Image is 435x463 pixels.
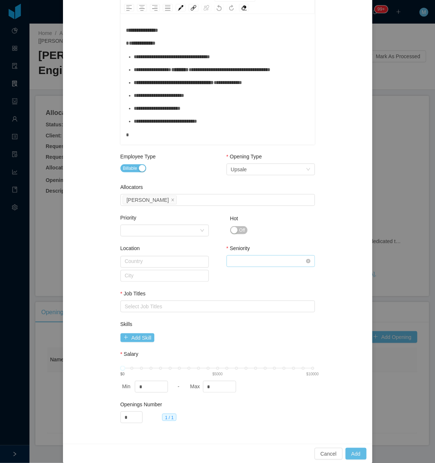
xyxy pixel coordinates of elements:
div: Undo [214,4,224,11]
div: rdw-editor [126,27,309,155]
button: Hot [230,226,248,234]
i: icon: close [171,198,175,203]
div: - [178,383,180,393]
span: Off [239,227,245,234]
label: Employee Type [120,154,156,159]
div: Upsale [231,164,247,175]
p: $5000 [213,371,223,377]
div: Right [150,4,160,11]
label: Location [120,245,140,251]
button: Add [345,448,366,460]
div: Link [189,4,199,11]
label: Priority [120,215,137,221]
input: Openings Number [121,412,142,423]
label: Seniority [227,245,250,251]
li: Merwin Ponce [123,196,177,204]
div: rdw-history-control [213,4,238,11]
i: icon: close-circle [306,259,311,263]
div: [PERSON_NAME] [127,196,169,204]
div: Min [122,383,133,390]
div: Justify [163,4,173,11]
i: icon: down [306,167,311,172]
div: Max [190,383,201,390]
label: Skills [120,321,133,327]
div: rdw-color-picker [174,4,187,11]
button: icon: plusAdd Skill [120,333,154,342]
input: Salary [135,381,168,392]
span: Billable [123,165,137,172]
p: $10000 [306,371,319,377]
div: Left [124,4,134,11]
button: Cancel [315,448,343,460]
div: Center [137,4,147,11]
span: 1 / 1 [162,414,176,421]
p: $0 [120,371,124,377]
button: Employee Type [120,164,147,172]
div: Unlink [201,4,211,11]
label: Allocators [120,184,143,190]
div: Redo [227,4,236,11]
div: Select Job Titles [125,303,307,310]
div: Remove [239,4,249,11]
label: Salary [120,351,138,357]
div: rdw-remove-control [238,4,250,11]
div: rdw-link-control [187,4,213,11]
div: rdw-textalign-control [123,4,174,11]
label: Openings Number [120,401,162,407]
label: Opening Type [227,154,262,159]
label: Job Titles [120,291,146,297]
label: Hot [230,215,238,221]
